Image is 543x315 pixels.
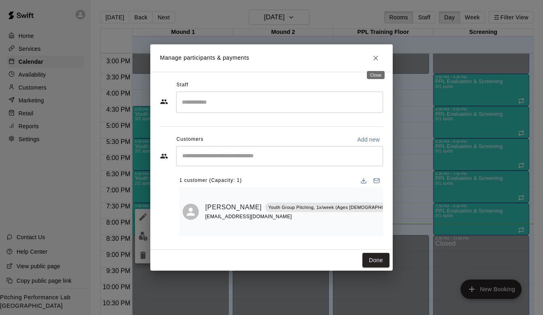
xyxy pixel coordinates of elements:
[205,202,262,213] a: [PERSON_NAME]
[362,253,389,268] button: Done
[357,136,380,144] p: Add new
[205,214,292,219] span: [EMAIL_ADDRESS][DOMAIN_NAME]
[367,71,385,79] div: Close
[160,98,168,106] svg: Staff
[160,54,249,62] p: Manage participants & payments
[354,133,383,146] button: Add new
[176,92,383,113] div: Search staff
[268,204,428,211] p: Youth Group Pitching, 1x/week (Ages [DEMOGRAPHIC_DATA] and Under)
[177,133,204,146] span: Customers
[179,174,242,187] span: 1 customer (Capacity: 1)
[177,79,188,92] span: Staff
[357,174,370,187] button: Download list
[368,51,383,65] button: Close
[370,174,383,187] button: Email participants
[160,152,168,160] svg: Customers
[176,146,383,166] div: Start typing to search customers...
[183,204,199,220] div: Kevin Whitenack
